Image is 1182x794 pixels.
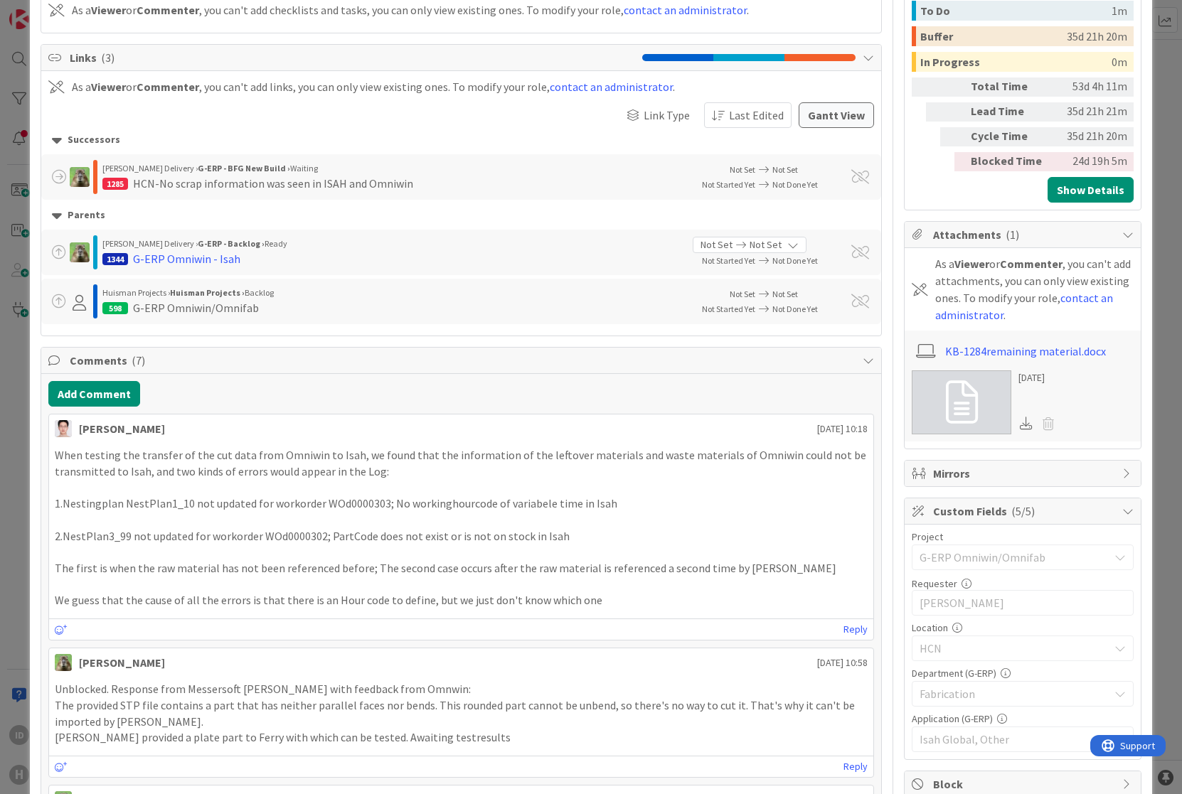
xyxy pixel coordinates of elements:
b: G-ERP - Backlog › [198,238,265,249]
span: Support [30,2,65,19]
p: Unblocked. Response from Messersoft [PERSON_NAME] with feedback from Omnwin: [55,681,868,697]
span: Link Type [644,107,690,124]
button: Show Details [1048,177,1134,203]
b: Commenter [1000,257,1063,271]
span: Not Set [772,289,798,299]
div: Download [1018,414,1034,433]
div: As a or , you can't add links, you can only view existing ones. To modify your role, . [72,78,675,95]
p: 2.NestPlan3_99 not updated for workorder WOd0000302; PartCode does not exist or is not on stock i... [55,528,868,544]
span: Not Set [701,237,733,252]
span: Huisman Projects › [102,287,170,298]
span: Not Started Yet [702,255,755,266]
div: As a or , you can't add attachments, you can only view existing ones. To modify your role, . [935,255,1134,323]
div: As a or , you can't add checklists and tasks, you can only view existing ones. To modify your rol... [72,1,749,18]
div: Successors [52,132,871,148]
div: 53d 4h 11m [1055,77,1127,97]
div: 1344 [102,253,128,265]
p: The first is when the raw material has not been referenced before; The second case occurs after t... [55,560,868,576]
div: Department (G-ERP) [912,668,1134,678]
span: Mirrors [933,465,1115,482]
b: Huisman Projects › [170,287,245,298]
button: Add Comment [48,381,140,407]
button: Last Edited [704,102,792,128]
b: Viewer [91,3,126,17]
span: Backlog [245,287,274,298]
b: Viewer [954,257,989,271]
b: Viewer [91,80,126,94]
span: Last Edited [729,107,784,124]
img: TT [55,654,72,671]
span: Comments [70,352,856,369]
p: We guess that the cause of all the errors is that there is an Hour code to define, but we just do... [55,592,868,608]
span: Waiting [290,163,318,173]
div: G-ERP Omniwin/Omnifab [133,299,259,316]
div: 35d 21h 21m [1055,102,1127,122]
div: HCN-No scrap information was seen in ISAH and Omniwin [133,175,413,192]
span: Links [70,49,636,66]
div: [PERSON_NAME] [79,420,165,437]
span: ( 5/5 ) [1011,504,1035,518]
span: Block [933,776,1115,793]
span: Not Started Yet [702,179,755,190]
div: 0m [1112,52,1127,72]
div: Project [912,532,1134,542]
p: 1.Nestingplan NestPlan1_10 not updated for workorder WOd0000303; No workinghourcode of variabele ... [55,495,868,512]
span: Not Done Yet [772,179,818,190]
p: [PERSON_NAME] provided a plate part to Ferry with which can be tested. Awaiting testresults [55,729,868,746]
span: Ready [265,238,287,249]
span: Custom Fields [933,503,1115,520]
div: Location [912,623,1134,633]
span: Not Done Yet [772,304,818,314]
img: TT [70,242,90,262]
label: Requester [912,577,957,590]
span: Not Done Yet [772,255,818,266]
span: Attachments [933,226,1115,243]
span: ( 7 ) [132,353,145,368]
span: Not Set [750,237,782,252]
span: ( 1 ) [1006,227,1019,242]
div: Total Time [971,77,1049,97]
span: G-ERP Omniwin/Omnifab [920,547,1102,567]
span: Isah Global, Other [920,731,1109,748]
div: 35d 21h 20m [1055,127,1127,146]
img: ll [55,420,72,437]
a: Reply [843,621,868,638]
div: Application (G-ERP) [912,714,1134,724]
div: Blocked Time [971,152,1049,171]
span: Fabrication [920,685,1109,702]
b: G-ERP - BFG New Build › [198,163,290,173]
span: HCN [920,640,1109,657]
span: Not Started Yet [702,304,755,314]
span: Not Set [730,289,755,299]
p: When testing the transfer of the cut data from Omniwin to Isah, we found that the information of ... [55,447,868,479]
span: [DATE] 10:58 [817,655,868,670]
img: TT [70,167,90,187]
b: Commenter [137,3,199,17]
div: [PERSON_NAME] [79,654,165,671]
div: 1285 [102,178,128,190]
div: [DATE] [1018,370,1060,385]
div: 35d 21h 20m [1067,26,1127,46]
b: Commenter [137,80,199,94]
span: [DATE] 10:18 [817,422,868,436]
span: Not Set [730,164,755,175]
div: Cycle Time [971,127,1049,146]
a: Reply [843,758,868,776]
span: [PERSON_NAME] Delivery › [102,163,198,173]
div: To Do [920,1,1112,21]
span: [PERSON_NAME] Delivery › [102,238,198,249]
span: ( 3 ) [101,50,115,65]
div: G-ERP Omniwin - Isah [133,250,240,267]
a: contact an administrator [550,80,673,94]
div: 24d 19h 5m [1055,152,1127,171]
div: Parents [52,208,871,223]
div: In Progress [920,52,1112,72]
div: 598 [102,302,128,314]
a: contact an administrator [624,3,747,17]
div: 1m [1112,1,1127,21]
p: The provided STP file contains a part that has neither parallel faces nor bends. This rounded par... [55,697,868,729]
div: Buffer [920,26,1067,46]
div: Lead Time [971,102,1049,122]
span: Not Set [772,164,798,175]
button: Gantt View [799,102,874,128]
